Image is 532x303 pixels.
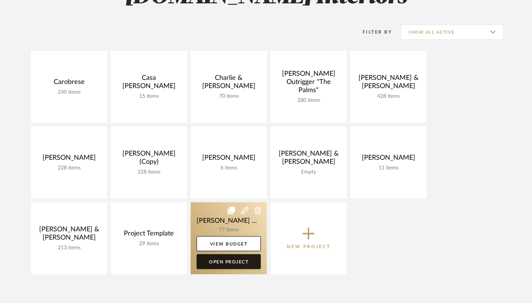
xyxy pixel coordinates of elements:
div: 240 items [37,89,101,96]
p: New Project [287,243,331,250]
div: [PERSON_NAME] & [PERSON_NAME] [276,150,341,169]
div: Carobrese [37,78,101,89]
div: 228 items [117,169,181,175]
div: [PERSON_NAME] & [PERSON_NAME] [356,74,420,93]
div: Project Template [117,229,181,241]
div: Filter By [353,28,392,36]
div: 11 items [356,165,420,171]
div: 29 items [117,241,181,247]
div: 228 items [37,165,101,171]
div: [PERSON_NAME] Outrigger "The Palms" [276,70,341,97]
div: Empty [276,169,341,175]
button: New Project [270,202,347,274]
a: Open Project [197,254,261,269]
div: Charlie & [PERSON_NAME] [197,74,261,93]
div: 213 items [37,245,101,251]
div: 428 items [356,93,420,100]
div: [PERSON_NAME] [197,154,261,165]
div: [PERSON_NAME] [356,154,420,165]
div: 15 items [117,93,181,100]
div: [PERSON_NAME] [37,154,101,165]
div: [PERSON_NAME] (Copy) [117,150,181,169]
div: 280 items [276,97,341,104]
div: 70 items [197,93,261,100]
a: View Budget [197,236,261,251]
div: 6 items [197,165,261,171]
div: [PERSON_NAME] & [PERSON_NAME] [37,225,101,245]
div: Casa [PERSON_NAME] [117,74,181,93]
